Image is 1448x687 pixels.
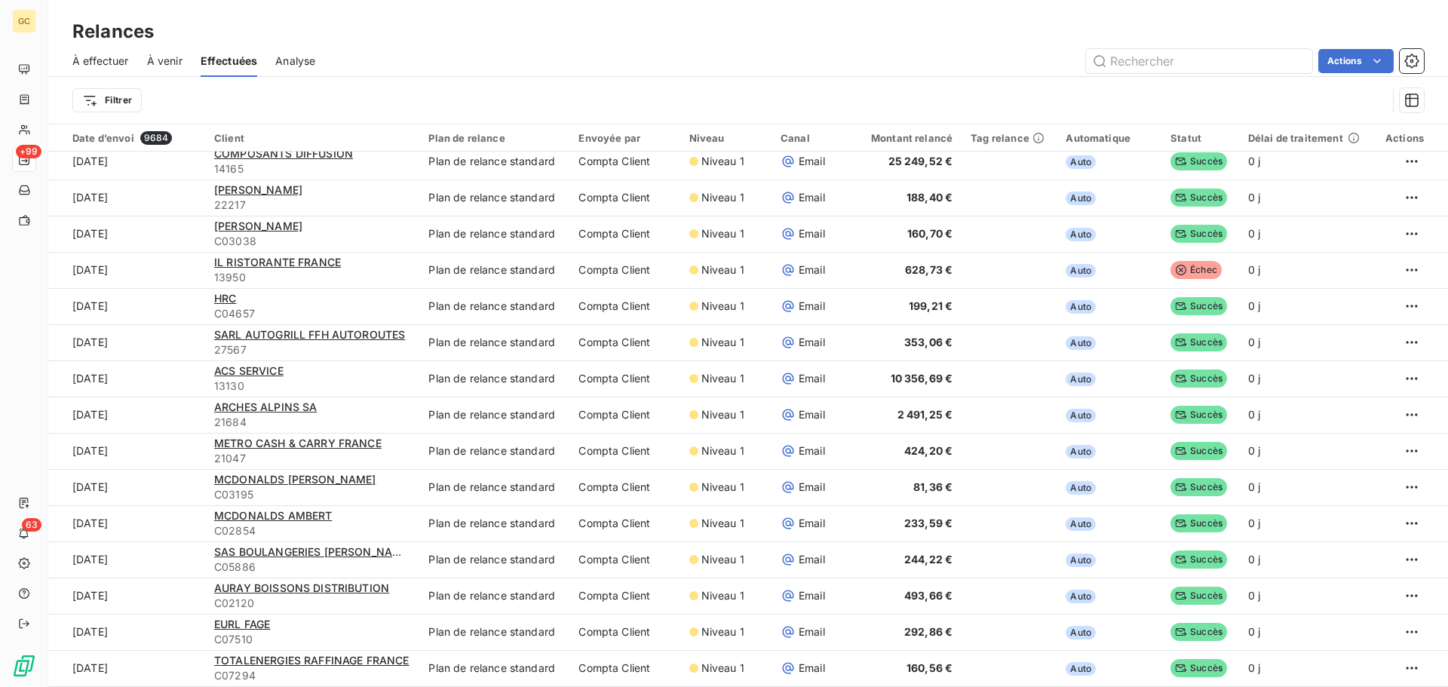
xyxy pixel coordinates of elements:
[569,614,680,650] td: Compta Client
[569,360,680,397] td: Compta Client
[419,614,569,650] td: Plan de relance standard
[1170,587,1227,605] span: Succès
[419,469,569,505] td: Plan de relance standard
[1066,373,1096,386] span: Auto
[799,516,825,531] span: Email
[214,198,410,213] span: 22217
[569,541,680,578] td: Compta Client
[905,263,953,276] span: 628,73 €
[419,578,569,614] td: Plan de relance standard
[799,299,825,314] span: Email
[214,161,410,176] span: 14165
[1170,659,1227,677] span: Succès
[701,154,744,169] span: Niveau 1
[1066,155,1096,169] span: Auto
[701,516,744,531] span: Niveau 1
[214,668,410,683] span: C07294
[48,541,205,578] td: [DATE]
[1066,264,1096,278] span: Auto
[72,88,142,112] button: Filtrer
[1066,590,1096,603] span: Auto
[72,131,196,145] div: Date d’envoi
[1239,360,1373,397] td: 0 j
[48,433,205,469] td: [DATE]
[1170,551,1227,569] span: Succès
[1066,662,1096,676] span: Auto
[1239,505,1373,541] td: 0 j
[419,360,569,397] td: Plan de relance standard
[569,505,680,541] td: Compta Client
[214,415,410,430] span: 21684
[72,18,154,45] h3: Relances
[214,545,413,558] span: SAS BOULANGERIES [PERSON_NAME]
[1066,300,1096,314] span: Auto
[799,262,825,278] span: Email
[569,143,680,179] td: Compta Client
[701,335,744,350] span: Niveau 1
[1066,132,1152,144] div: Automatique
[1239,433,1373,469] td: 0 j
[701,588,744,603] span: Niveau 1
[1239,650,1373,686] td: 0 j
[48,288,205,324] td: [DATE]
[904,517,953,529] span: 233,59 €
[1066,626,1096,639] span: Auto
[701,190,744,205] span: Niveau 1
[201,54,258,69] span: Effectuées
[419,433,569,469] td: Plan de relance standard
[214,256,341,268] span: IL RISTORANTE FRANCE
[48,650,205,686] td: [DATE]
[214,364,284,377] span: ACS SERVICE
[419,179,569,216] td: Plan de relance standard
[907,191,953,204] span: 188,40 €
[214,292,236,305] span: HRC
[48,216,205,252] td: [DATE]
[569,288,680,324] td: Compta Client
[1170,478,1227,496] span: Succès
[1066,481,1096,495] span: Auto
[701,552,744,567] span: Niveau 1
[799,661,825,676] span: Email
[419,288,569,324] td: Plan de relance standard
[214,560,410,575] span: C05886
[214,183,302,196] span: [PERSON_NAME]
[1066,409,1096,422] span: Auto
[1066,445,1096,459] span: Auto
[799,335,825,350] span: Email
[891,372,953,385] span: 10 356,69 €
[781,132,830,144] div: Canal
[1239,397,1373,433] td: 0 j
[1239,252,1373,288] td: 0 j
[1239,578,1373,614] td: 0 j
[214,379,410,394] span: 13130
[913,480,953,493] span: 81,36 €
[1086,49,1312,73] input: Rechercher
[799,624,825,639] span: Email
[701,407,744,422] span: Niveau 1
[214,451,410,466] span: 21047
[701,443,744,459] span: Niveau 1
[214,234,410,249] span: C03038
[214,400,317,413] span: ARCHES ALPINS SA
[1170,333,1227,351] span: Succès
[701,624,744,639] span: Niveau 1
[419,252,569,288] td: Plan de relance standard
[48,505,205,541] td: [DATE]
[419,505,569,541] td: Plan de relance standard
[1239,541,1373,578] td: 0 j
[1239,614,1373,650] td: 0 j
[1239,324,1373,360] td: 0 j
[12,9,36,33] div: GC
[701,371,744,386] span: Niveau 1
[214,596,410,611] span: C02120
[1170,370,1227,388] span: Succès
[701,480,744,495] span: Niveau 1
[419,541,569,578] td: Plan de relance standard
[214,487,410,502] span: C03195
[971,132,1048,144] div: Tag relance
[214,342,410,357] span: 27567
[214,270,410,285] span: 13950
[48,324,205,360] td: [DATE]
[275,54,315,69] span: Analyse
[1397,636,1433,672] iframe: Intercom live chat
